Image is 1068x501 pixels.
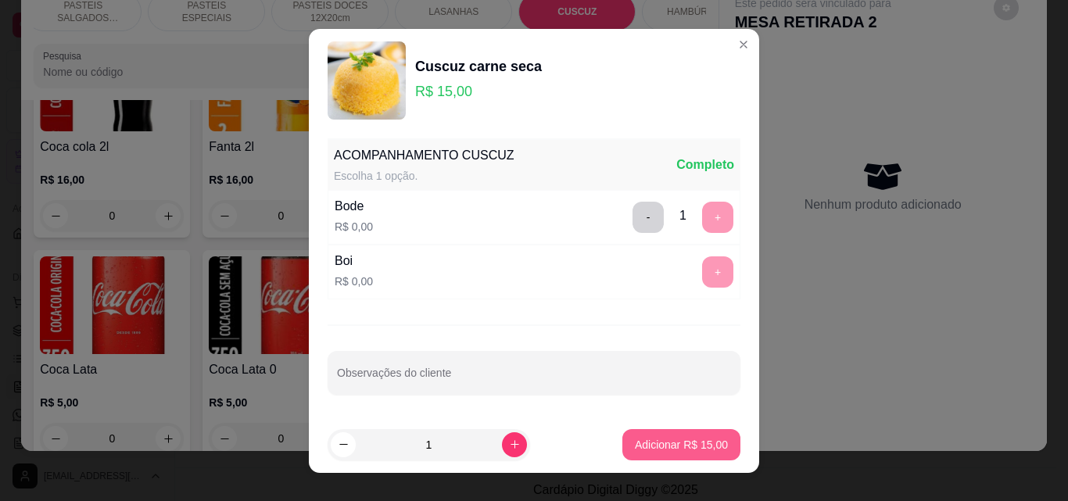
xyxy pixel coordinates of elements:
[335,274,373,289] p: R$ 0,00
[328,41,406,120] img: product-image
[334,146,514,165] div: ACOMPANHAMENTO CUSCUZ
[635,437,728,453] p: Adicionar R$ 15,00
[335,197,373,216] div: Bode
[415,81,542,102] p: R$ 15,00
[335,219,373,234] p: R$ 0,00
[676,156,734,174] div: Completo
[622,429,740,460] button: Adicionar R$ 15,00
[331,432,356,457] button: decrease-product-quantity
[679,206,686,225] div: 1
[415,55,542,77] div: Cuscuz carne seca
[337,371,731,387] input: Observações do cliente
[335,252,373,270] div: Boi
[731,32,756,57] button: Close
[502,432,527,457] button: increase-product-quantity
[633,202,664,233] button: delete
[334,168,514,184] div: Escolha 1 opção.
